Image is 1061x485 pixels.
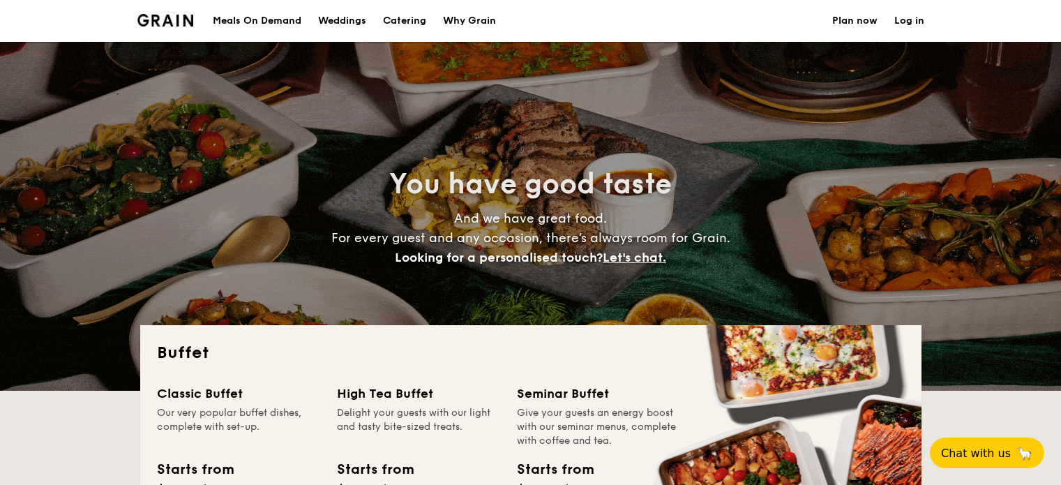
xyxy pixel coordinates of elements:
[157,342,905,364] h2: Buffet
[1016,445,1033,461] span: 🦙
[157,459,233,480] div: Starts from
[337,406,500,448] div: Delight your guests with our light and tasty bite-sized treats.
[930,438,1044,468] button: Chat with us🦙
[137,14,194,27] img: Grain
[395,250,603,265] span: Looking for a personalised touch?
[157,406,320,448] div: Our very popular buffet dishes, complete with set-up.
[331,211,730,265] span: And we have great food. For every guest and any occasion, there’s always room for Grain.
[517,459,593,480] div: Starts from
[137,14,194,27] a: Logotype
[337,384,500,403] div: High Tea Buffet
[517,406,680,448] div: Give your guests an energy boost with our seminar menus, complete with coffee and tea.
[337,459,413,480] div: Starts from
[517,384,680,403] div: Seminar Buffet
[941,447,1011,460] span: Chat with us
[389,167,672,201] span: You have good taste
[157,384,320,403] div: Classic Buffet
[603,250,666,265] span: Let's chat.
